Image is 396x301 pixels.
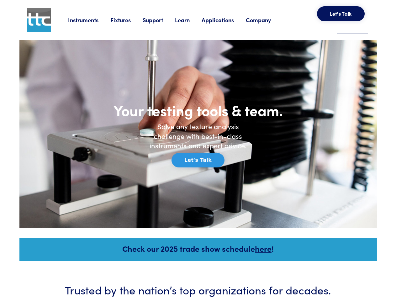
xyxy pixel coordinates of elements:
img: ttc_logo_1x1_v1.0.png [27,8,51,32]
a: Support [143,16,175,24]
h1: Your testing tools & team. [92,101,305,119]
a: Fixtures [110,16,143,24]
button: Let's Talk [317,6,365,21]
a: Applications [202,16,246,24]
a: Instruments [68,16,110,24]
button: Let's Talk [172,153,224,167]
a: here [255,243,272,254]
a: Company [246,16,283,24]
h5: Check our 2025 trade show schedule ! [28,243,368,254]
h6: Solve any texture analysis challenge with best-in-class instruments and expert advice. [145,122,251,150]
a: Learn [175,16,202,24]
h3: Trusted by the nation’s top organizations for decades. [38,282,358,297]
